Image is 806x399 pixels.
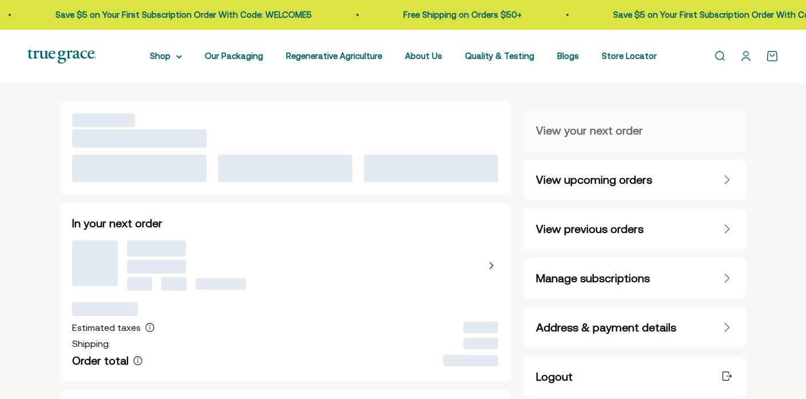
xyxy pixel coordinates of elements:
span: Address & payment details [536,319,676,335]
a: Blogs [557,51,579,61]
span: View upcoming orders [536,172,652,188]
span: ‌ [127,277,152,291]
span: ‌ [463,322,498,333]
span: Manage subscriptions [536,270,650,286]
a: View your next order [524,110,746,151]
a: Address & payment details [524,307,746,347]
span: ‌ [72,129,207,148]
a: View upcoming orders [524,160,746,200]
p: Save $5 on Your First Subscription Order With Code: WELCOME5 [34,8,290,22]
a: About Us [405,51,442,61]
span: ‌ [218,155,352,182]
summary: Shop [150,49,182,63]
a: View previous orders [524,209,746,249]
a: Logout [524,357,746,397]
span: Shipping: [72,338,110,349]
span: ‌ [463,338,498,349]
span: Order total [72,354,129,367]
a: Regenerative Agriculture [286,51,382,61]
a: Free Shipping on Orders $50+ [382,10,500,19]
span: ‌ [161,277,186,291]
a: Our Packaging [205,51,263,61]
span: ‌ [443,355,498,366]
span: ‌ [364,155,498,182]
span: ‌ [72,155,207,182]
span: View previous orders [536,221,644,237]
span: ‌ [127,240,186,256]
a: Manage subscriptions [524,258,746,298]
h2: In your next order [72,215,499,231]
span: View your next order [536,123,643,139]
span: ‌ [72,302,138,316]
span: Estimated taxes [72,322,141,333]
a: Store Locator [602,51,657,61]
a: Quality & Testing [465,51,534,61]
span: ‌ [127,260,186,274]
span: ‌ [72,113,135,127]
span: ‌ [72,240,118,286]
span: ‌ [196,278,246,290]
span: Logout [536,369,573,385]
